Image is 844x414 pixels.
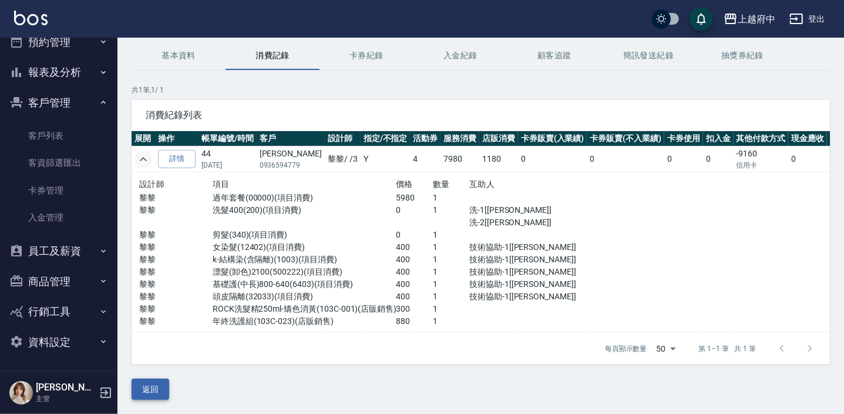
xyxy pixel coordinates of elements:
[469,253,579,266] p: 技術協助-1[[PERSON_NAME]]
[433,291,469,303] p: 1
[469,266,579,278] p: 技術協助-1[[PERSON_NAME]]
[139,253,213,266] p: 黎黎
[361,131,411,146] th: 指定/不指定
[213,315,396,328] p: 年終洗護組(103C-023)(店販銷售)
[664,146,703,172] td: 0
[5,122,113,149] a: 客戶列表
[396,291,432,303] p: 400
[139,315,213,328] p: 黎黎
[703,146,734,172] td: 0
[433,315,469,328] p: 1
[396,278,432,291] p: 400
[5,296,113,327] button: 行銷工具
[213,278,396,291] p: 基礎護(中長)800-640(6403)(項目消費)
[433,303,469,315] p: 1
[213,266,396,278] p: 漂髮(卸色)2100(500222)(項目消費)
[788,146,827,172] td: 0
[719,7,780,31] button: 上越府中
[410,131,441,146] th: 活動券
[139,278,213,291] p: 黎黎
[587,146,664,172] td: 0
[433,192,469,204] p: 1
[5,177,113,204] a: 卡券管理
[469,291,579,303] p: 技術協助-1[[PERSON_NAME]]
[699,343,756,354] p: 第 1–1 筆 共 1 筆
[652,333,680,365] div: 50
[5,88,113,118] button: 客戶管理
[213,179,230,189] span: 項目
[479,146,518,172] td: 1180
[361,146,411,172] td: Y
[325,146,361,172] td: 黎黎 / /3
[139,291,213,303] p: 黎黎
[213,229,396,241] p: 剪髮(340)(項目消費)
[396,266,432,278] p: 400
[320,42,413,70] button: 卡券紀錄
[5,204,113,231] a: 入金管理
[5,236,113,266] button: 員工及薪資
[201,160,254,171] p: [DATE]
[396,192,432,204] p: 5980
[5,266,113,297] button: 商品管理
[433,253,469,266] p: 1
[155,131,199,146] th: 操作
[601,42,695,70] button: 簡訊發送紀錄
[158,150,196,168] a: 詳情
[441,146,479,172] td: 7980
[199,131,257,146] th: 帳單編號/時間
[441,131,479,146] th: 服務消費
[413,42,507,70] button: 入金紀錄
[690,7,713,31] button: save
[507,42,601,70] button: 顧客追蹤
[469,179,495,189] span: 互助人
[139,266,213,278] p: 黎黎
[146,109,816,121] span: 消費紀錄列表
[605,343,647,354] p: 每頁顯示數量
[469,204,579,216] p: 洗-1[[PERSON_NAME]]
[433,229,469,241] p: 1
[479,131,518,146] th: 店販消費
[226,42,320,70] button: 消費記錄
[664,131,703,146] th: 卡券使用
[213,291,396,303] p: 頭皮隔離(32033)(項目消費)
[433,266,469,278] p: 1
[396,204,432,216] p: 0
[518,131,587,146] th: 卡券販賣(入業績)
[5,327,113,358] button: 資料設定
[410,146,441,172] td: 4
[139,179,164,189] span: 設計師
[139,229,213,241] p: 黎黎
[199,146,257,172] td: 44
[5,57,113,88] button: 報表及分析
[139,204,213,216] p: 黎黎
[134,151,152,168] button: expand row
[695,42,789,70] button: 抽獎券紀錄
[734,131,789,146] th: 其他付款方式
[213,241,396,253] p: 女染髮(12402)(項目消費)
[213,253,396,266] p: k-結構染(含隔離)(1003)(項目消費)
[325,131,361,146] th: 設計師
[469,241,579,253] p: 技術協助-1[[PERSON_NAME]]
[257,146,325,172] td: [PERSON_NAME]
[257,131,325,146] th: 客戶
[469,278,579,291] p: 技術協助-1[[PERSON_NAME]]
[5,27,113,58] button: 預約管理
[9,381,33,405] img: Person
[737,160,786,171] p: 信用卡
[396,241,432,253] p: 400
[433,241,469,253] p: 1
[139,241,213,253] p: 黎黎
[469,216,579,229] p: 洗-2[[PERSON_NAME]]
[734,146,789,172] td: -9160
[36,382,96,393] h5: [PERSON_NAME]
[139,192,213,204] p: 黎黎
[36,393,96,404] p: 主管
[213,192,396,204] p: 過年套餐(00000)(項目消費)
[396,253,432,266] p: 400
[785,8,830,30] button: 登出
[433,204,469,216] p: 1
[396,179,413,189] span: 價格
[132,42,226,70] button: 基本資料
[738,12,775,26] div: 上越府中
[213,204,396,216] p: 洗髮400(200)(項目消費)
